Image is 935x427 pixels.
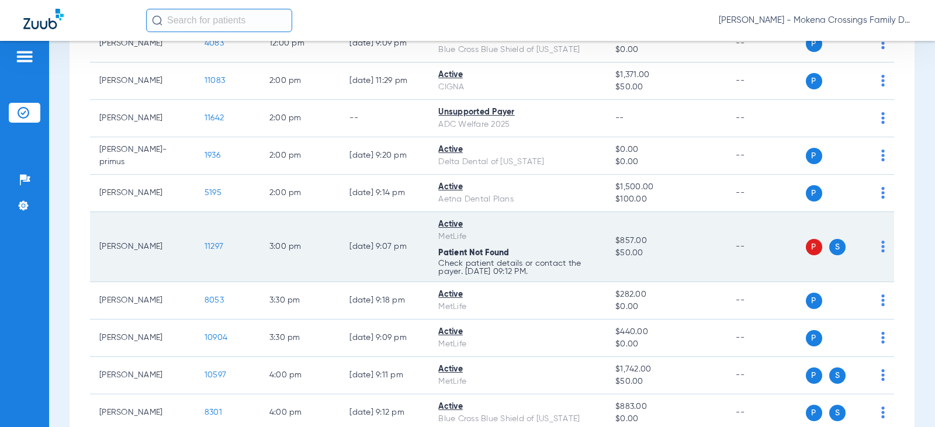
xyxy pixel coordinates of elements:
[881,112,885,124] img: group-dot-blue.svg
[205,242,223,251] span: 11297
[438,218,597,231] div: Active
[615,413,717,425] span: $0.00
[260,282,341,320] td: 3:30 PM
[615,114,624,122] span: --
[438,289,597,301] div: Active
[438,144,597,156] div: Active
[615,44,717,56] span: $0.00
[726,357,805,394] td: --
[260,100,341,137] td: 2:00 PM
[260,137,341,175] td: 2:00 PM
[438,363,597,376] div: Active
[719,15,912,26] span: [PERSON_NAME] - Mokena Crossings Family Dental
[438,156,597,168] div: Delta Dental of [US_STATE]
[881,150,885,161] img: group-dot-blue.svg
[205,77,225,85] span: 11083
[615,376,717,388] span: $50.00
[726,63,805,100] td: --
[260,212,341,282] td: 3:00 PM
[340,175,429,212] td: [DATE] 9:14 PM
[438,119,597,131] div: ADC Welfare 2025
[881,332,885,343] img: group-dot-blue.svg
[90,63,195,100] td: [PERSON_NAME]
[615,156,717,168] span: $0.00
[726,137,805,175] td: --
[438,259,597,276] p: Check patient details or contact the payer. [DATE] 09:12 PM.
[726,282,805,320] td: --
[205,371,226,379] span: 10597
[90,100,195,137] td: [PERSON_NAME]
[438,338,597,350] div: MetLife
[806,239,822,255] span: P
[90,212,195,282] td: [PERSON_NAME]
[90,25,195,63] td: [PERSON_NAME]
[726,25,805,63] td: --
[881,407,885,418] img: group-dot-blue.svg
[881,37,885,49] img: group-dot-blue.svg
[340,137,429,175] td: [DATE] 9:20 PM
[340,212,429,282] td: [DATE] 9:07 PM
[615,69,717,81] span: $1,371.00
[615,193,717,206] span: $100.00
[726,175,805,212] td: --
[438,181,597,193] div: Active
[615,289,717,301] span: $282.00
[726,212,805,282] td: --
[205,114,224,122] span: 11642
[806,73,822,89] span: P
[340,63,429,100] td: [DATE] 11:29 PM
[829,367,846,384] span: S
[615,181,717,193] span: $1,500.00
[806,185,822,202] span: P
[146,9,292,32] input: Search for patients
[260,63,341,100] td: 2:00 PM
[438,106,597,119] div: Unsupported Payer
[340,100,429,137] td: --
[615,144,717,156] span: $0.00
[438,326,597,338] div: Active
[881,75,885,86] img: group-dot-blue.svg
[438,193,597,206] div: Aetna Dental Plans
[152,15,162,26] img: Search Icon
[881,369,885,381] img: group-dot-blue.svg
[806,293,822,309] span: P
[438,81,597,93] div: CIGNA
[726,100,805,137] td: --
[806,148,822,164] span: P
[205,151,220,159] span: 1936
[260,357,341,394] td: 4:00 PM
[340,282,429,320] td: [DATE] 9:18 PM
[438,376,597,388] div: MetLife
[615,247,717,259] span: $50.00
[615,338,717,350] span: $0.00
[615,363,717,376] span: $1,742.00
[615,326,717,338] span: $440.00
[615,301,717,313] span: $0.00
[340,25,429,63] td: [DATE] 9:09 PM
[438,401,597,413] div: Active
[23,9,64,29] img: Zuub Logo
[806,405,822,421] span: P
[340,357,429,394] td: [DATE] 9:11 PM
[615,81,717,93] span: $50.00
[90,357,195,394] td: [PERSON_NAME]
[205,39,224,47] span: 4083
[438,231,597,243] div: MetLife
[205,334,227,342] span: 10904
[205,296,224,304] span: 8053
[726,320,805,357] td: --
[438,301,597,313] div: MetLife
[881,294,885,306] img: group-dot-blue.svg
[90,282,195,320] td: [PERSON_NAME]
[438,69,597,81] div: Active
[15,50,34,64] img: hamburger-icon
[90,175,195,212] td: [PERSON_NAME]
[438,413,597,425] div: Blue Cross Blue Shield of [US_STATE]
[90,320,195,357] td: [PERSON_NAME]
[260,175,341,212] td: 2:00 PM
[438,249,509,257] span: Patient Not Found
[881,187,885,199] img: group-dot-blue.svg
[829,405,846,421] span: S
[90,137,195,175] td: [PERSON_NAME]-primus
[260,25,341,63] td: 12:00 PM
